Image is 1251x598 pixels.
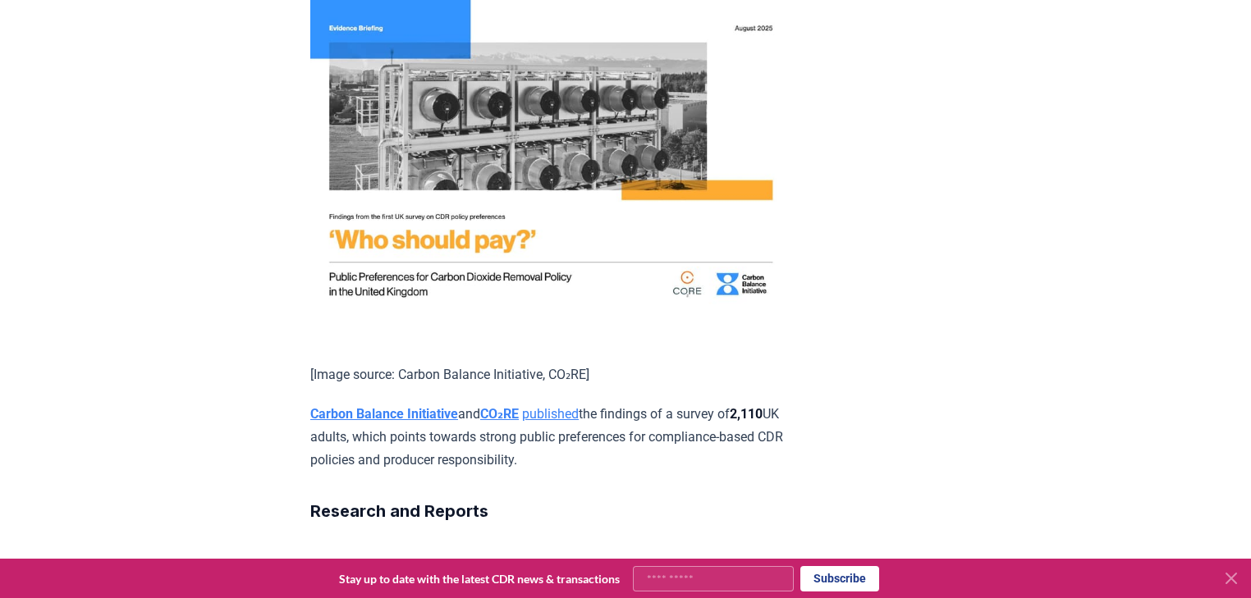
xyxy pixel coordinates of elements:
strong: Research and Reports [310,501,488,521]
a: CO₂RE [480,406,519,422]
a: published [522,406,579,422]
strong: 2,110 [730,406,763,422]
a: Carbon Balance Initiative [310,406,458,422]
p: and the findings of a survey of UK adults, which points towards strong public preferences for com... [310,403,790,472]
p: [Image source: Carbon Balance Initiative, CO₂RE] [310,363,790,386]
